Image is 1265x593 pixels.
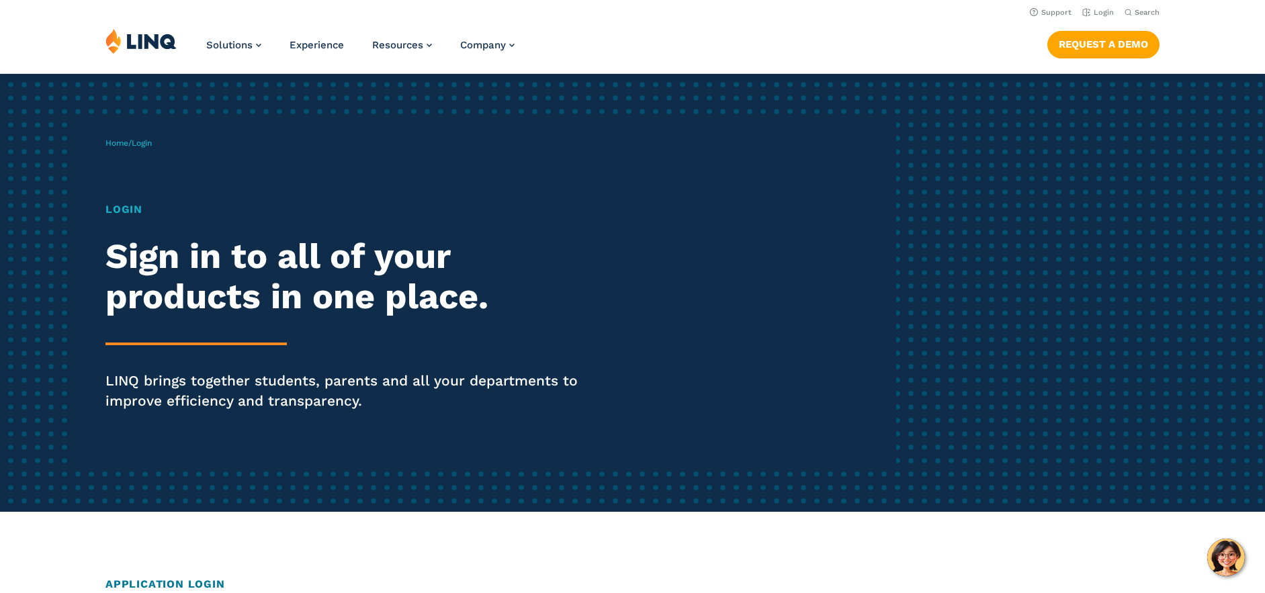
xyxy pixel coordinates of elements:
button: Open Search Bar [1125,7,1160,17]
a: Support [1030,8,1072,17]
h2: Application Login [105,576,1160,592]
h2: Sign in to all of your products in one place. [105,236,593,317]
span: / [105,138,152,148]
a: Solutions [206,39,261,51]
a: Home [105,138,128,148]
nav: Primary Navigation [206,28,515,73]
span: Solutions [206,39,253,51]
a: Experience [290,39,344,51]
button: Hello, have a question? Let’s chat. [1207,539,1245,576]
a: Company [460,39,515,51]
span: Login [132,138,152,148]
img: LINQ | K‑12 Software [105,28,177,54]
a: Request a Demo [1047,31,1160,58]
span: Search [1135,8,1160,17]
a: Resources [372,39,432,51]
nav: Button Navigation [1047,28,1160,58]
span: Company [460,39,506,51]
h1: Login [105,201,593,218]
p: LINQ brings together students, parents and all your departments to improve efficiency and transpa... [105,371,593,411]
a: Login [1082,8,1114,17]
span: Resources [372,39,423,51]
